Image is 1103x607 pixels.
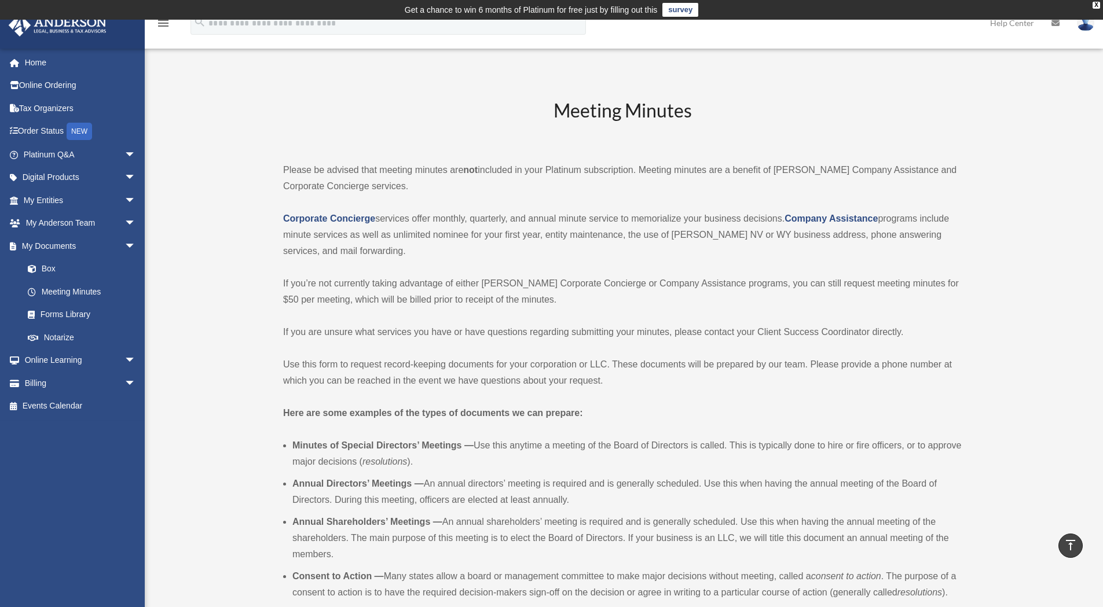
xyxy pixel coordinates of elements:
a: menu [156,20,170,30]
li: An annual directors’ meeting is required and is generally scheduled. Use this when having the ann... [292,476,962,508]
span: arrow_drop_down [124,349,148,373]
a: Corporate Concierge [283,214,375,223]
a: Billingarrow_drop_down [8,371,153,395]
span: arrow_drop_down [124,371,148,395]
a: My Entitiesarrow_drop_down [8,189,153,212]
img: Anderson Advisors Platinum Portal [5,14,110,36]
a: Online Learningarrow_drop_down [8,349,153,372]
em: resolutions [897,587,942,597]
em: action [856,571,881,581]
b: Consent to Action — [292,571,384,581]
strong: not [463,165,478,175]
a: Meeting Minutes [16,280,148,303]
a: Events Calendar [8,395,153,418]
p: services offer monthly, quarterly, and annual minute service to memorialize your business decisio... [283,211,962,259]
a: Tax Organizers [8,97,153,120]
a: survey [662,3,698,17]
a: Digital Productsarrow_drop_down [8,166,153,189]
b: Annual Shareholders’ Meetings — [292,517,442,527]
i: search [193,16,206,28]
i: menu [156,16,170,30]
a: Box [16,257,153,281]
h2: Meeting Minutes [283,98,962,146]
a: Online Ordering [8,74,153,97]
em: resolutions [362,457,407,466]
a: My Anderson Teamarrow_drop_down [8,212,153,235]
span: arrow_drop_down [124,234,148,258]
a: Home [8,51,153,74]
a: Platinum Q&Aarrow_drop_down [8,143,153,166]
a: My Documentsarrow_drop_down [8,234,153,257]
li: An annual shareholders’ meeting is required and is generally scheduled. Use this when having the ... [292,514,962,562]
em: consent to [811,571,854,581]
div: NEW [67,123,92,140]
li: Many states allow a board or management committee to make major decisions without meeting, called... [292,568,962,601]
img: User Pic [1077,14,1094,31]
a: Order StatusNEW [8,120,153,144]
div: close [1093,2,1100,9]
span: arrow_drop_down [124,189,148,212]
p: Please be advised that meeting minutes are included in your Platinum subscription. Meeting minute... [283,162,962,194]
p: If you are unsure what services you have or have questions regarding submitting your minutes, ple... [283,324,962,340]
p: If you’re not currently taking advantage of either [PERSON_NAME] Corporate Concierge or Company A... [283,275,962,308]
a: vertical_align_top [1058,534,1083,558]
strong: Here are some examples of the types of documents we can prepare: [283,408,583,418]
li: Use this anytime a meeting of the Board of Directors is called. This is typically done to hire or... [292,437,962,470]
a: Forms Library [16,303,153,326]
div: Get a chance to win 6 months of Platinum for free just by filling out this [405,3,658,17]
p: Use this form to request record-keeping documents for your corporation or LLC. These documents wi... [283,356,962,389]
span: arrow_drop_down [124,143,148,167]
b: Annual Directors’ Meetings — [292,479,424,488]
a: Company Assistance [785,214,878,223]
span: arrow_drop_down [124,212,148,236]
a: Notarize [16,326,153,349]
span: arrow_drop_down [124,166,148,190]
b: Minutes of Special Directors’ Meetings — [292,440,474,450]
i: vertical_align_top [1064,538,1078,552]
